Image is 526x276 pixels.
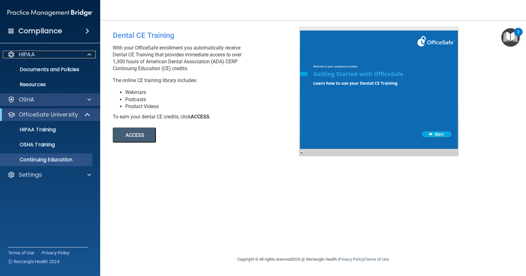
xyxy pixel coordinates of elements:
[19,171,42,179] p: Settings
[19,96,34,103] p: OSHA
[8,7,93,19] img: PMB logo
[125,96,304,103] li: Podcasts
[8,96,91,103] a: OSHA
[18,27,62,35] h4: Compliance
[113,133,284,138] a: ACCESS
[113,113,304,120] div: To earn your dental CE credits, click .
[8,171,91,179] a: Settings
[4,81,90,88] p: Resources
[113,44,304,72] p: With your OfficeSafe enrollment you automatically receive Dental CE Training that provides immedi...
[113,128,156,143] button: ACCESS
[4,66,90,73] p: Documents and Policies
[125,103,304,110] li: Product Videos
[8,250,34,256] a: Terms of Use
[191,114,209,120] b: ACCESS
[19,111,78,118] p: OfficeSafe University
[501,28,520,47] button: Open Resource Center, 2 new notifications
[4,157,90,163] p: Continuing Education
[113,26,304,44] div: Dental CE Training
[19,51,35,58] p: HIPAA
[199,249,427,269] div: Copyright © All rights reserved 2025 @ Rectangle Health | |
[113,77,304,84] p: The online CE training library includes:
[42,250,70,256] a: Privacy Policy
[517,32,519,40] div: 2
[339,257,364,262] a: Privacy Policy
[125,89,304,96] li: Webinars
[4,127,56,133] p: HIPAA Training
[365,257,389,262] a: Terms of Use
[8,111,91,118] a: OfficeSafe University
[8,51,91,58] a: HIPAA
[4,142,55,148] p: OSHA Training
[8,258,59,265] span: Ⓒ Rectangle Health 2024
